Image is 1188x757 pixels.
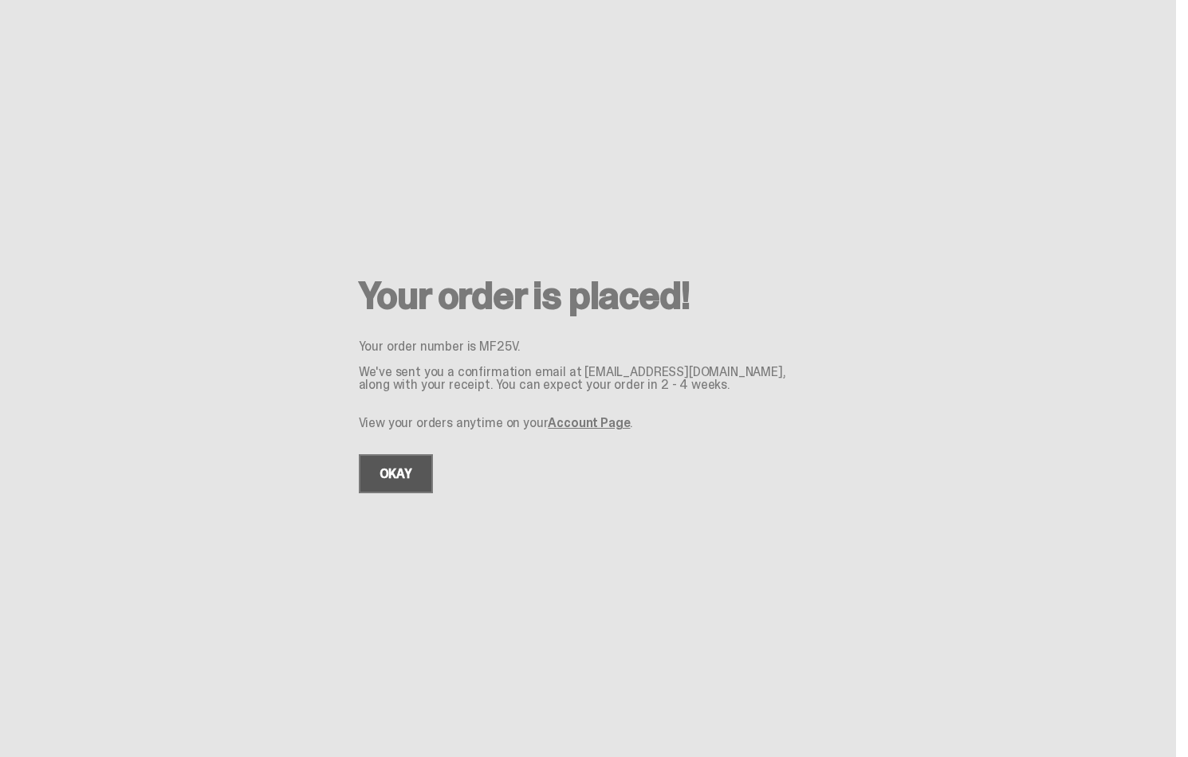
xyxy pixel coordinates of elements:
[359,340,818,353] p: Your order number is MF25V.
[359,454,433,493] a: OKAY
[359,366,818,391] p: We've sent you a confirmation email at [EMAIL_ADDRESS][DOMAIN_NAME], along with your receipt. You...
[359,277,818,315] h2: Your order is placed!
[359,417,818,429] p: View your orders anytime on your .
[548,414,630,431] a: Account Page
